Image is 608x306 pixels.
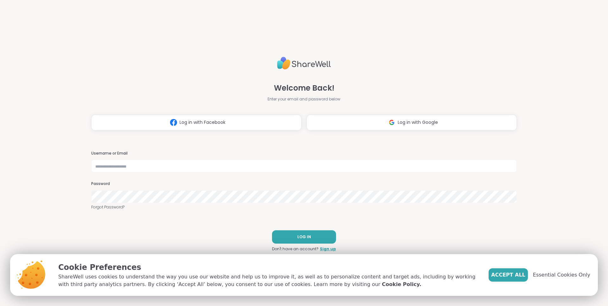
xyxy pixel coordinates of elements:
[58,262,478,273] p: Cookie Preferences
[307,115,517,131] button: Log in with Google
[382,281,421,288] a: Cookie Policy.
[268,96,340,102] span: Enter your email and password below
[58,273,478,288] p: ShareWell uses cookies to understand the way you use our website and help us to improve it, as we...
[386,117,398,128] img: ShareWell Logomark
[320,246,336,252] a: Sign up
[274,82,334,94] span: Welcome Back!
[489,268,528,282] button: Accept All
[91,181,517,187] h3: Password
[168,117,180,128] img: ShareWell Logomark
[91,204,517,210] a: Forgot Password?
[297,234,311,240] span: LOG IN
[180,119,225,126] span: Log in with Facebook
[277,54,331,72] img: ShareWell Logo
[533,271,590,279] span: Essential Cookies Only
[272,246,319,252] span: Don't have an account?
[491,271,525,279] span: Accept All
[91,115,301,131] button: Log in with Facebook
[272,230,336,244] button: LOG IN
[91,151,517,156] h3: Username or Email
[398,119,438,126] span: Log in with Google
